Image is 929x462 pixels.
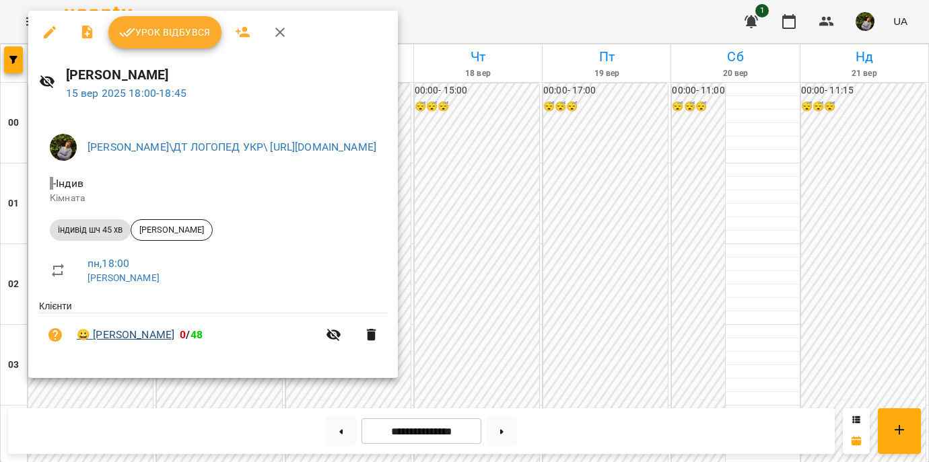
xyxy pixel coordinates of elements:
img: b75e9dd987c236d6cf194ef640b45b7d.jpg [50,134,77,161]
a: [PERSON_NAME] [88,272,160,283]
span: - Індив [50,177,86,190]
a: 15 вер 2025 18:00-18:45 [66,87,186,100]
b: / [180,328,203,341]
button: Урок відбувся [108,16,221,48]
span: 48 [191,328,203,341]
button: Візит ще не сплачено. Додати оплату? [39,319,71,351]
a: [PERSON_NAME]\ДТ ЛОГОПЕД УКР\ [URL][DOMAIN_NAME] [88,141,376,153]
span: індивід шч 45 хв [50,224,131,236]
div: [PERSON_NAME] [131,219,213,241]
ul: Клієнти [39,299,387,362]
span: 0 [180,328,186,341]
p: Кімната [50,192,376,205]
span: Урок відбувся [119,24,211,40]
h6: [PERSON_NAME] [66,65,388,85]
span: [PERSON_NAME] [131,224,212,236]
a: 😀 [PERSON_NAME] [77,327,174,343]
a: пн , 18:00 [88,257,129,270]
